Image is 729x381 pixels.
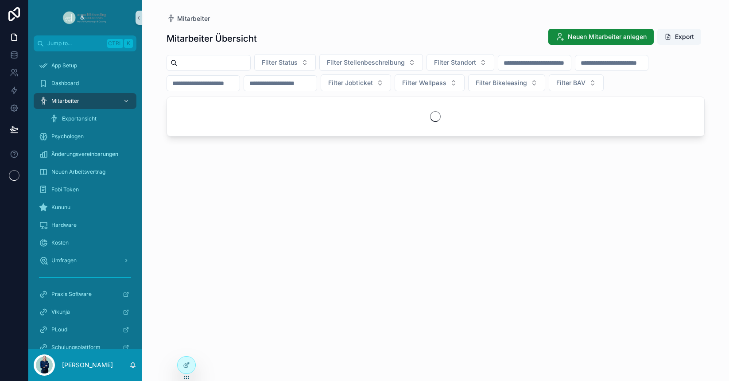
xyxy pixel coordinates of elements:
h1: Mitarbeiter Übersicht [167,32,257,45]
a: Mitarbeiter [167,14,210,23]
button: Select Button [254,54,316,71]
span: Filter BAV [556,78,586,87]
a: Kosten [34,235,136,251]
a: Dashboard [34,75,136,91]
span: PLoud [51,326,67,333]
span: Kununu [51,204,70,211]
a: Mitarbeiter [34,93,136,109]
span: Filter Jobticket [328,78,373,87]
img: App logo [62,11,108,25]
span: Praxis Software [51,291,92,298]
a: Hardware [34,217,136,233]
span: Neuen Mitarbeiter anlegen [568,32,647,41]
a: Praxis Software [34,286,136,302]
button: Select Button [319,54,423,71]
a: Fobi Token [34,182,136,198]
a: Kununu [34,199,136,215]
button: Jump to...CtrlK [34,35,136,51]
span: Änderungsvereinbarungen [51,151,118,158]
div: scrollable content [28,51,142,349]
a: Neuen Arbeitsvertrag [34,164,136,180]
a: Änderungsvereinbarungen [34,146,136,162]
span: Dashboard [51,80,79,87]
span: Exportansicht [62,115,97,122]
span: K [125,40,132,47]
span: Neuen Arbeitsvertrag [51,168,105,175]
a: App Setup [34,58,136,74]
button: Select Button [549,74,604,91]
span: Filter Wellpass [402,78,446,87]
button: Neuen Mitarbeiter anlegen [548,29,654,45]
button: Select Button [395,74,465,91]
span: Ctrl [107,39,123,48]
a: PLoud [34,322,136,338]
span: Mitarbeiter [177,14,210,23]
a: Schulungsplattform [34,339,136,355]
a: Exportansicht [44,111,136,127]
button: Select Button [468,74,545,91]
span: Filter Standort [434,58,476,67]
button: Select Button [321,74,391,91]
a: Vikunja [34,304,136,320]
button: Select Button [427,54,494,71]
a: Psychologen [34,128,136,144]
span: App Setup [51,62,77,69]
span: Vikunja [51,308,70,315]
span: Filter Stellenbeschreibung [327,58,405,67]
span: Hardware [51,222,77,229]
span: Psychologen [51,133,84,140]
span: Jump to... [47,40,104,47]
span: Kosten [51,239,69,246]
span: Umfragen [51,257,77,264]
span: Mitarbeiter [51,97,79,105]
span: Schulungsplattform [51,344,101,351]
a: Umfragen [34,253,136,268]
span: Filter Status [262,58,298,67]
p: [PERSON_NAME] [62,361,113,369]
button: Export [657,29,701,45]
span: Fobi Token [51,186,79,193]
span: Filter Bikeleasing [476,78,527,87]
